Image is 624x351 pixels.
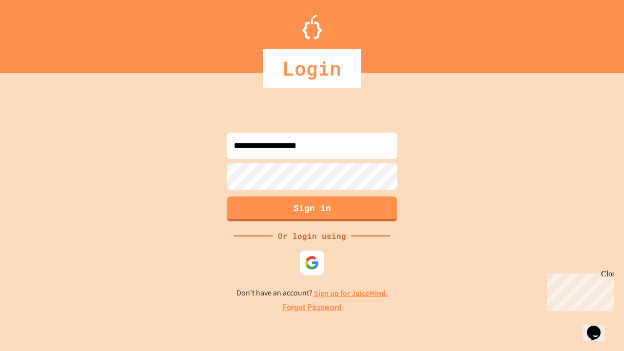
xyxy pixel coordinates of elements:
iframe: chat widget [543,270,614,311]
button: Sign in [227,196,397,221]
iframe: chat widget [583,312,614,341]
p: Don't have an account? [236,287,388,299]
div: Login [263,49,361,88]
img: google-icon.svg [305,255,319,270]
div: Or login using [273,230,351,242]
div: Chat with us now!Close [4,4,67,62]
a: Forgot Password [282,302,342,313]
img: Logo.svg [302,15,322,39]
a: Sign up for JuiceMind. [314,288,388,298]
